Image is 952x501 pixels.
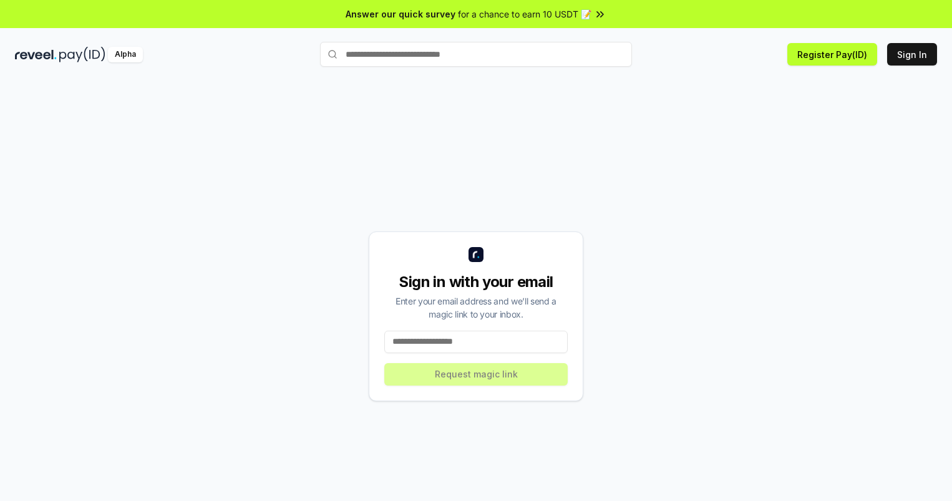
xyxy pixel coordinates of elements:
button: Sign In [887,43,937,66]
div: Sign in with your email [384,272,568,292]
div: Alpha [108,47,143,62]
img: pay_id [59,47,105,62]
button: Register Pay(ID) [787,43,877,66]
img: reveel_dark [15,47,57,62]
img: logo_small [469,247,483,262]
span: for a chance to earn 10 USDT 📝 [458,7,591,21]
div: Enter your email address and we’ll send a magic link to your inbox. [384,294,568,321]
span: Answer our quick survey [346,7,455,21]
